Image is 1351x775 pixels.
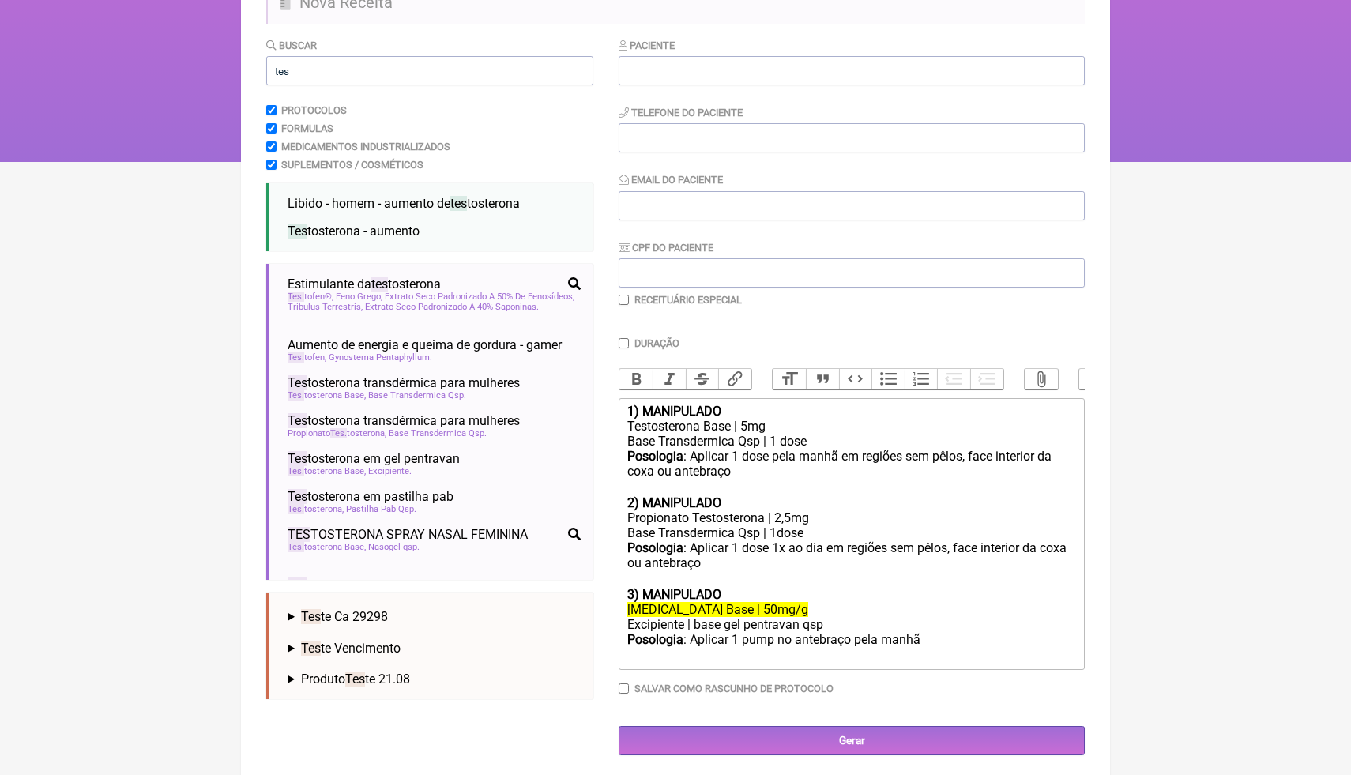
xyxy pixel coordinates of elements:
[288,466,304,476] span: Tes
[627,510,1076,525] div: Propionato Testosterona | 2,5mg
[905,369,938,389] button: Numbers
[718,369,751,389] button: Link
[288,413,307,428] span: Tes
[288,609,581,624] summary: Teste Ca 29298
[627,540,1076,587] div: : Aplicar 1 dose 1x ao dia em regiões sem pêlos, face interior da coxa ou antebraço ㅤ
[371,277,388,292] span: tes
[301,672,410,687] span: Produto te 21.08
[619,40,675,51] label: Paciente
[288,413,520,428] span: tosterona transdérmica para mulheres
[288,641,581,656] summary: Teste Vencimento
[288,390,366,401] span: tosterona Base
[450,196,467,211] span: tes
[301,641,321,656] span: Tes
[619,726,1085,755] input: Gerar
[627,632,1076,664] div: : Aplicar 1 pump no antebraço pela manhã ㅤ
[288,489,307,504] span: Tes
[330,428,347,438] span: Tes
[288,451,460,466] span: tosterona em gel pentravan
[368,390,466,401] span: Base Transdermica Qsp
[288,489,453,504] span: tosterona em pastilha pab
[329,352,432,363] span: Gynostema Pentaphyllum
[288,527,528,542] span: TOSTERONA SPRAY NASAL FEMININA
[288,277,441,292] span: Estimulante da tosterona
[288,337,562,352] span: Aumento de energia e queima de gordura - gamer
[346,504,416,514] span: Pastilha Pab Qsp
[288,542,366,552] span: tosterona Base
[619,369,653,389] button: Bold
[627,540,683,555] strong: Posologia
[288,428,386,438] span: Propionato tosterona
[627,449,683,464] strong: Posologia
[627,602,808,617] del: [MEDICAL_DATA] Base | 50mg/g
[288,451,307,466] span: Tes
[288,375,307,390] span: Tes
[634,294,742,306] label: Receituário Especial
[288,672,581,687] summary: ProdutoTeste 21.08
[281,141,450,152] label: Medicamentos Industrializados
[1025,369,1058,389] button: Attach Files
[389,428,487,438] span: Base Transdermica Qsp
[288,577,422,593] span: tosterona sublingual
[301,609,388,624] span: te Ca 29298
[627,434,1076,449] div: Base Transdermica Qsp | 1 dose
[653,369,686,389] button: Italic
[627,617,1076,632] div: Excipiente | base gel pentravan qsp
[773,369,806,389] button: Heading
[281,122,333,134] label: Formulas
[281,159,423,171] label: Suplementos / Cosméticos
[288,527,310,542] span: TES
[806,369,839,389] button: Quote
[288,466,366,476] span: tosterona Base
[619,174,723,186] label: Email do Paciente
[288,224,307,239] span: Tes
[288,352,326,363] span: tofen
[627,419,1076,434] div: Testosterona Base | 5mg
[839,369,872,389] button: Code
[634,337,679,349] label: Duração
[627,404,721,419] strong: 1) MANIPULADO
[345,672,365,687] span: Tes
[619,107,743,119] label: Telefone do Paciente
[619,242,713,254] label: CPF do Paciente
[686,369,719,389] button: Strikethrough
[266,40,317,51] label: Buscar
[627,632,683,647] strong: Posologia
[288,224,420,239] span: tosterona - aumento
[266,56,593,85] input: exemplo: emagrecimento, ansiedade
[288,352,304,363] span: Tes
[301,609,321,624] span: Tes
[970,369,1003,389] button: Increase Level
[288,542,304,552] span: Tes
[627,587,721,602] strong: 3) MANIPULADO
[288,504,344,514] span: tosterona
[288,196,520,211] span: Libido - homem - aumento de tosterona
[634,683,834,694] label: Salvar como rascunho de Protocolo
[368,466,412,476] span: Excipiente
[627,449,1076,495] div: : Aplicar 1 dose pela manhã em regiões sem pêlos, face interior da coxa ou antebraço ㅤ
[368,542,420,552] span: Nasogel qsp
[1079,369,1112,389] button: Undo
[627,495,721,510] strong: 2) MANIPULADO
[288,292,574,302] span: tofen®, Feno Grego, Extrato Seco Padronizado A 50% De Fenosídeos
[288,375,520,390] span: tosterona transdérmica para mulheres
[301,641,401,656] span: te Vencimento
[288,302,539,312] span: Tribulus Terrestris, Extrato Seco Padronizado A 40% Saponinas
[627,525,1076,540] div: Base Transdermica Qsp | 1dose
[288,504,304,514] span: Tes
[288,390,304,401] span: Tes
[288,577,307,593] span: Tes
[937,369,970,389] button: Decrease Level
[288,292,304,302] span: Tes
[871,369,905,389] button: Bullets
[281,104,347,116] label: Protocolos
